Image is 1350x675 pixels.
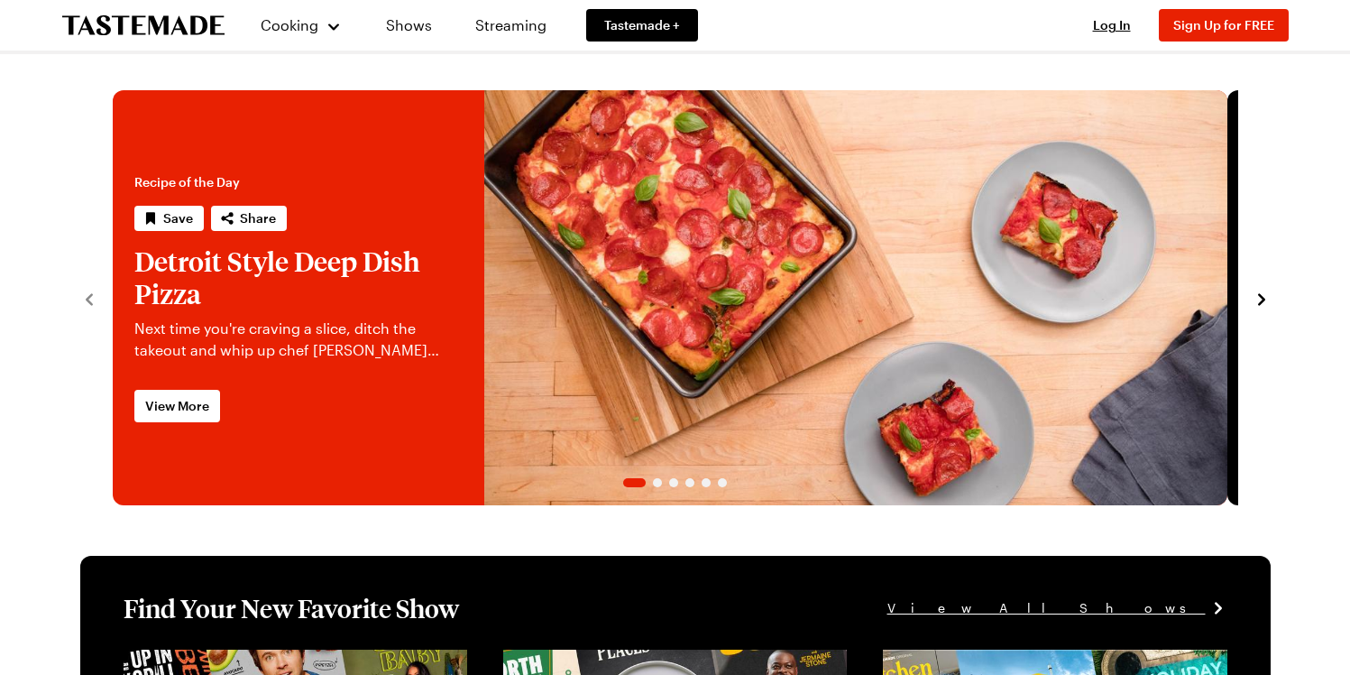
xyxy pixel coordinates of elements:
[240,209,276,227] span: Share
[623,478,646,487] span: Go to slide 1
[124,592,459,624] h1: Find Your New Favorite Show
[1173,17,1274,32] span: Sign Up for FREE
[113,90,1227,505] div: 1 / 6
[80,287,98,309] button: navigate to previous item
[685,478,694,487] span: Go to slide 4
[503,652,749,669] a: View full content for [object Object]
[261,16,318,33] span: Cooking
[1159,9,1289,42] button: Sign Up for FREE
[134,206,204,231] button: Save recipe
[1076,16,1148,34] button: Log In
[653,478,662,487] span: Go to slide 2
[145,397,209,415] span: View More
[887,598,1206,618] span: View All Shows
[1253,287,1271,309] button: navigate to next item
[586,9,698,42] a: Tastemade +
[62,15,225,36] a: To Tastemade Home Page
[883,652,1129,669] a: View full content for [object Object]
[124,652,370,669] a: View full content for [object Object]
[163,209,193,227] span: Save
[1093,17,1131,32] span: Log In
[134,390,220,422] a: View More
[261,4,343,47] button: Cooking
[718,478,727,487] span: Go to slide 6
[604,16,680,34] span: Tastemade +
[887,598,1227,618] a: View All Shows
[211,206,287,231] button: Share
[669,478,678,487] span: Go to slide 3
[702,478,711,487] span: Go to slide 5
